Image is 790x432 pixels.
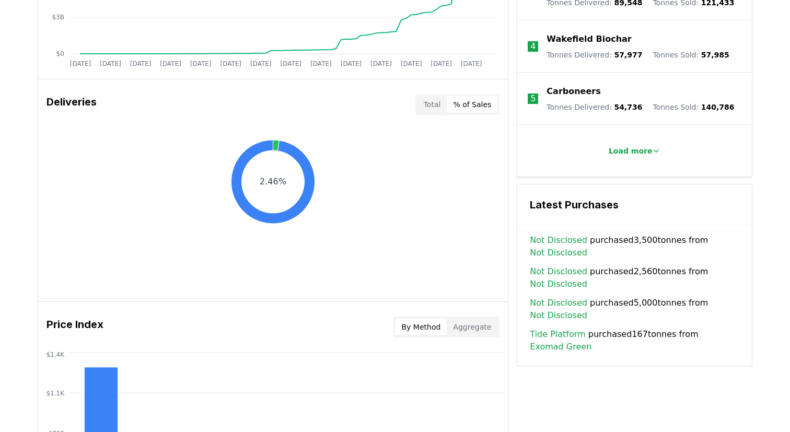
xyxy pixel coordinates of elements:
button: % of Sales [447,96,497,113]
span: 57,985 [701,51,729,59]
tspan: [DATE] [281,60,302,67]
a: Not Disclosed [530,265,587,278]
span: 140,786 [701,103,735,111]
a: Tide Platform [530,328,585,341]
span: purchased 5,000 tonnes from [530,297,739,322]
tspan: [DATE] [341,60,362,67]
tspan: $3B [52,14,64,21]
text: 2.46% [260,177,286,186]
a: Exomad Green [530,341,591,353]
tspan: [DATE] [160,60,181,67]
tspan: [DATE] [461,60,482,67]
tspan: [DATE] [310,60,332,67]
span: purchased 167 tonnes from [530,328,739,353]
button: Load more [600,141,669,161]
tspan: [DATE] [130,60,152,67]
h3: Latest Purchases [530,197,739,213]
a: Not Disclosed [530,278,587,290]
button: Total [417,96,447,113]
tspan: [DATE] [100,60,121,67]
p: Load more [609,146,653,156]
tspan: $0 [56,50,64,57]
p: Tonnes Delivered : [547,50,642,60]
p: 5 [530,92,536,105]
tspan: [DATE] [370,60,392,67]
tspan: [DATE] [250,60,272,67]
a: Not Disclosed [530,234,587,247]
a: Not Disclosed [530,309,587,322]
p: Tonnes Sold : [653,50,729,60]
p: Tonnes Delivered : [547,102,642,112]
span: purchased 3,500 tonnes from [530,234,739,259]
h3: Deliveries [47,94,97,115]
p: 4 [530,40,536,53]
tspan: [DATE] [190,60,212,67]
a: Wakefield Biochar [547,33,631,45]
span: purchased 2,560 tonnes from [530,265,739,290]
a: Not Disclosed [530,297,587,309]
p: Tonnes Sold : [653,102,734,112]
tspan: $1.4K [46,351,65,358]
tspan: [DATE] [401,60,422,67]
tspan: [DATE] [70,60,91,67]
h3: Price Index [47,317,103,337]
button: Aggregate [447,319,497,335]
span: 54,736 [614,103,642,111]
a: Carboneers [547,85,600,98]
span: 57,977 [614,51,642,59]
tspan: $1.1K [46,390,65,397]
tspan: [DATE] [431,60,452,67]
button: By Method [396,319,447,335]
tspan: [DATE] [220,60,241,67]
a: Not Disclosed [530,247,587,259]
